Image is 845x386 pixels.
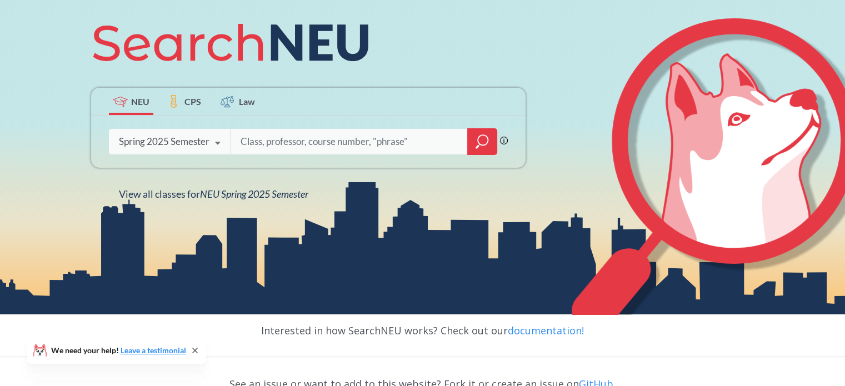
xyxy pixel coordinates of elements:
a: documentation! [508,324,584,337]
div: Spring 2025 Semester [119,136,209,148]
span: NEU Spring 2025 Semester [200,188,308,200]
svg: magnifying glass [476,134,489,149]
span: View all classes for [119,188,308,200]
div: magnifying glass [467,128,497,155]
input: Class, professor, course number, "phrase" [239,130,459,153]
span: NEU [131,95,149,108]
span: CPS [184,95,201,108]
span: Law [239,95,255,108]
